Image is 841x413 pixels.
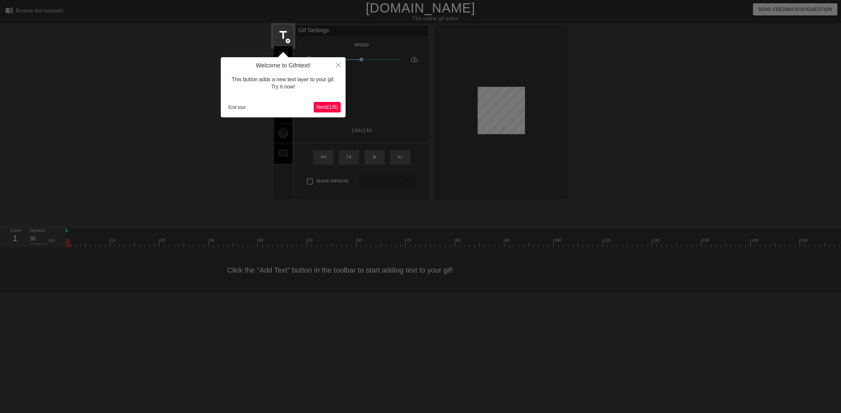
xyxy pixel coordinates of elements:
button: Close [331,57,346,72]
button: End tour [226,102,248,112]
h4: Welcome to Gifntext! [226,62,341,69]
span: Next ( 1 / 6 ) [316,104,338,110]
button: Next [314,102,341,112]
div: This button adds a new text layer to your gif. Try it now! [226,69,341,97]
